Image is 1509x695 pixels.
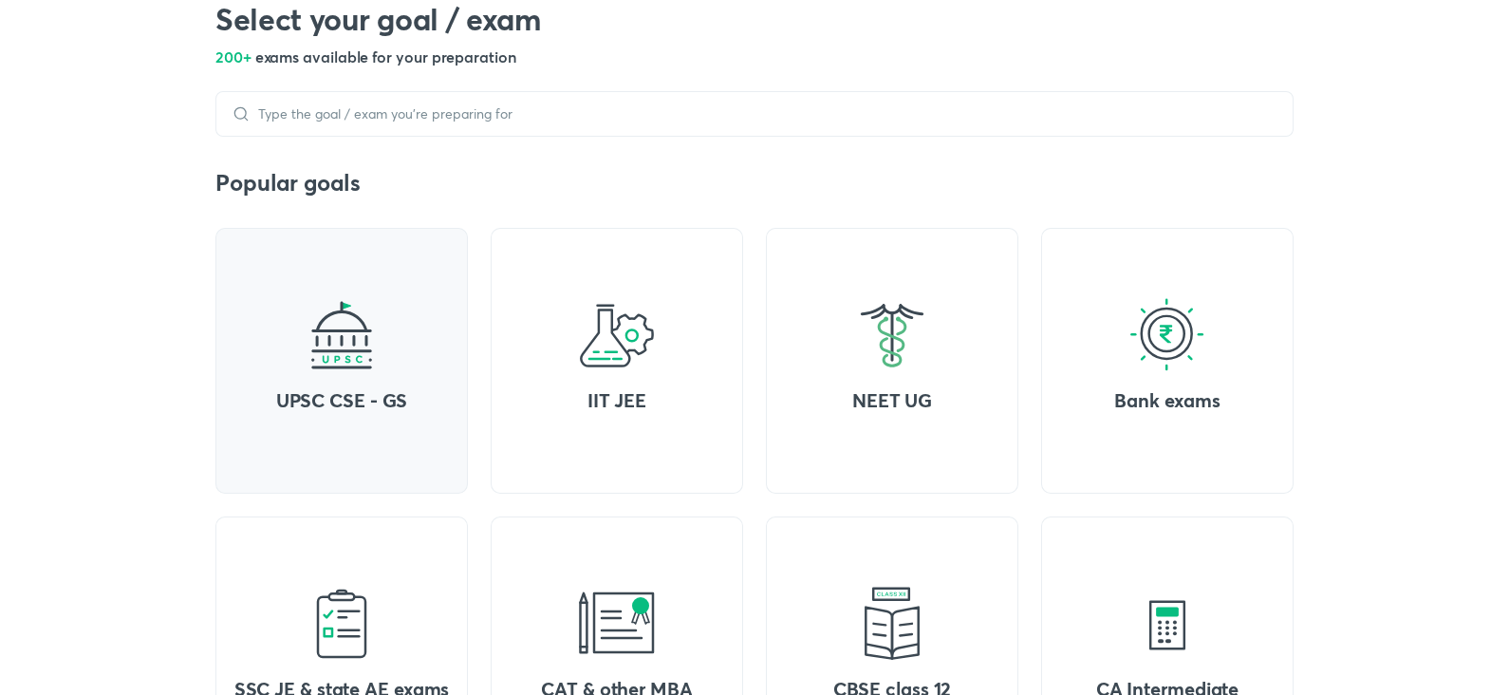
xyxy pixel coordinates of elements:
[304,297,380,373] img: goal-icon
[1129,586,1205,662] img: goal-icon
[781,388,1003,413] h4: NEET UG
[506,388,728,413] h4: IIT JEE
[215,167,1294,197] h3: Popular goals
[854,586,930,662] img: goal-icon
[1056,388,1278,413] h4: Bank exams
[579,297,655,373] img: goal-icon
[231,388,453,413] h4: UPSC CSE - GS
[215,46,1294,68] h5: 200+
[854,297,930,373] img: goal-icon
[1129,297,1205,373] img: goal-icon
[255,47,516,66] span: exams available for your preparation
[251,106,1277,122] input: Type the goal / exam you’re preparing for
[304,586,380,662] img: goal-icon
[579,586,655,662] img: goal-icon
